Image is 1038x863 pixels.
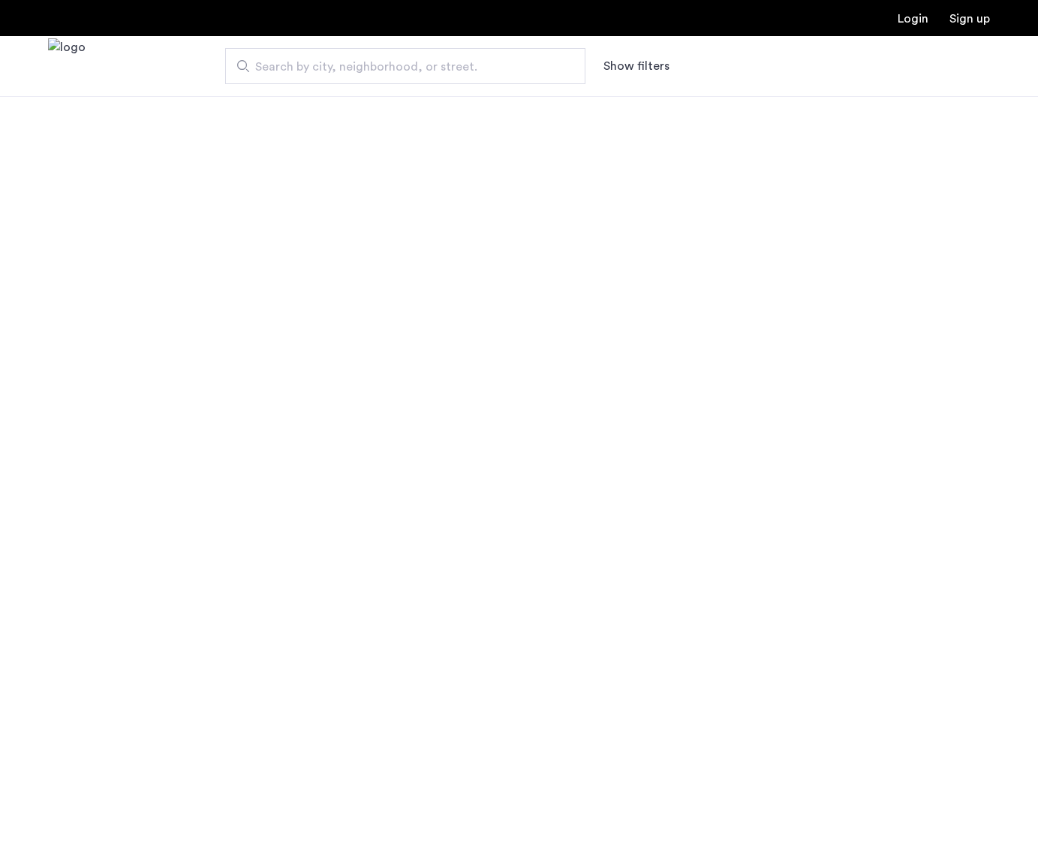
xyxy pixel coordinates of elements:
[225,48,585,84] input: Apartment Search
[898,13,928,25] a: Login
[255,58,543,76] span: Search by city, neighborhood, or street.
[48,38,86,95] a: Cazamio Logo
[949,13,990,25] a: Registration
[48,38,86,95] img: logo
[603,57,669,75] button: Show or hide filters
